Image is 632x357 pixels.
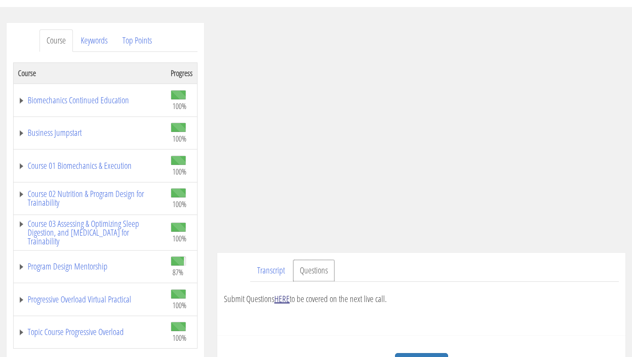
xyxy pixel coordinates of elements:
[172,167,187,176] span: 100%
[18,128,162,137] a: Business Jumpstart
[172,101,187,111] span: 100%
[18,189,162,207] a: Course 02 Nutrition & Program Design for Trainability
[172,199,187,209] span: 100%
[74,29,115,52] a: Keywords
[18,295,162,304] a: Progressive Overload Virtual Practical
[14,62,167,84] th: Course
[166,62,197,84] th: Progress
[18,219,162,246] a: Course 03 Assessing & Optimizing Sleep Digestion, and [MEDICAL_DATA] for Trainability
[172,300,187,310] span: 100%
[250,259,292,282] a: Transcript
[172,333,187,342] span: 100%
[18,328,162,336] a: Topic Course Progressive Overload
[224,292,619,306] p: Submit Questions to be covered on the next live call.
[293,259,335,282] a: Questions
[18,262,162,271] a: Program Design Mentorship
[115,29,159,52] a: Top Points
[172,233,187,243] span: 100%
[18,161,162,170] a: Course 01 Biomechanics & Execution
[18,96,162,105] a: Biomechanics Continued Education
[274,293,290,305] a: HERE
[172,134,187,143] span: 100%
[172,267,183,277] span: 87%
[39,29,73,52] a: Course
